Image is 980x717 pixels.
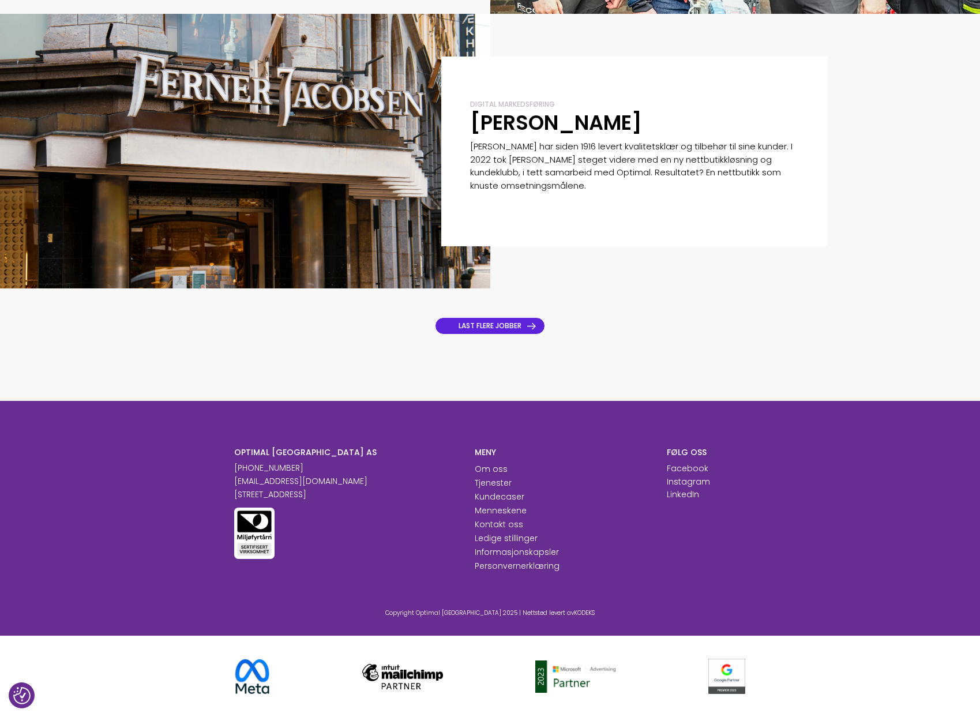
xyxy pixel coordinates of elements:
h2: [PERSON_NAME] [470,110,799,136]
p: Instagram [667,476,710,488]
div: Digital markedsføring [470,100,799,110]
a: Tjenester [475,477,512,489]
h6: FØLG OSS [667,447,746,457]
p: [STREET_ADDRESS] [234,489,457,501]
a: Kontakt oss [475,519,523,530]
button: Samtykkepreferanser [13,687,31,704]
a: Ledige stillinger [475,532,538,544]
img: Miljøfyrtårn sertifisert virksomhet [234,508,275,559]
a: KODEKS [574,609,595,617]
a: [EMAIL_ADDRESS][DOMAIN_NAME] [234,475,367,487]
a: LAST FLERE JOBBER [435,317,545,335]
h6: OPTIMAL [GEOGRAPHIC_DATA] AS [234,447,457,457]
a: Instagram [667,476,710,487]
img: Revisit consent button [13,687,31,704]
a: Informasjonskapsler [475,546,559,558]
p: LinkedIn [667,489,699,501]
a: LinkedIn [667,489,699,500]
a: Personvernerklæring [475,560,560,572]
p: [PERSON_NAME] har siden 1916 levert kvalitetsklær og tilbehør til sine kunder. I 2022 tok [PERSON... [470,140,799,192]
span: Nettsted levert av [523,609,595,617]
a: Om oss [475,463,508,475]
a: Kundecaser [475,491,524,502]
a: Menneskene [475,505,527,516]
span: | [519,609,521,617]
h6: MENY [475,447,649,457]
p: Facebook [667,463,708,475]
a: Facebook [667,463,708,474]
span: Copyright Optimal [GEOGRAPHIC_DATA] 2025 [385,609,517,617]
